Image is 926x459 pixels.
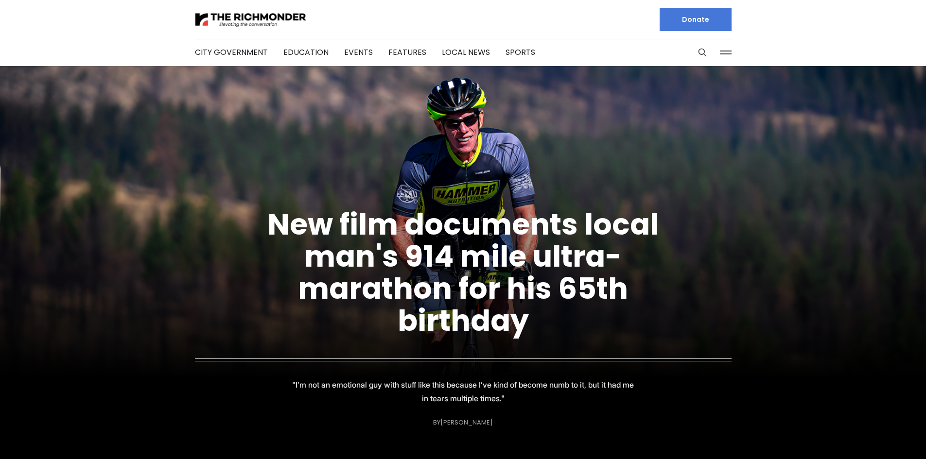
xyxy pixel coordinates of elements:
[440,418,493,427] a: [PERSON_NAME]
[506,47,535,58] a: Sports
[388,47,426,58] a: Features
[283,47,329,58] a: Education
[660,8,732,31] a: Donate
[344,47,373,58] a: Events
[844,411,926,459] iframe: portal-trigger
[195,11,307,28] img: The Richmonder
[433,419,493,426] div: By
[195,47,268,58] a: City Government
[695,45,710,60] button: Search this site
[267,204,659,341] a: New film documents local man's 914 mile ultra-marathon for his 65th birthday
[442,47,490,58] a: Local News
[290,378,636,405] p: "I’m not an emotional guy with stuff like this because I’ve kind of become numb to it, but it had...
